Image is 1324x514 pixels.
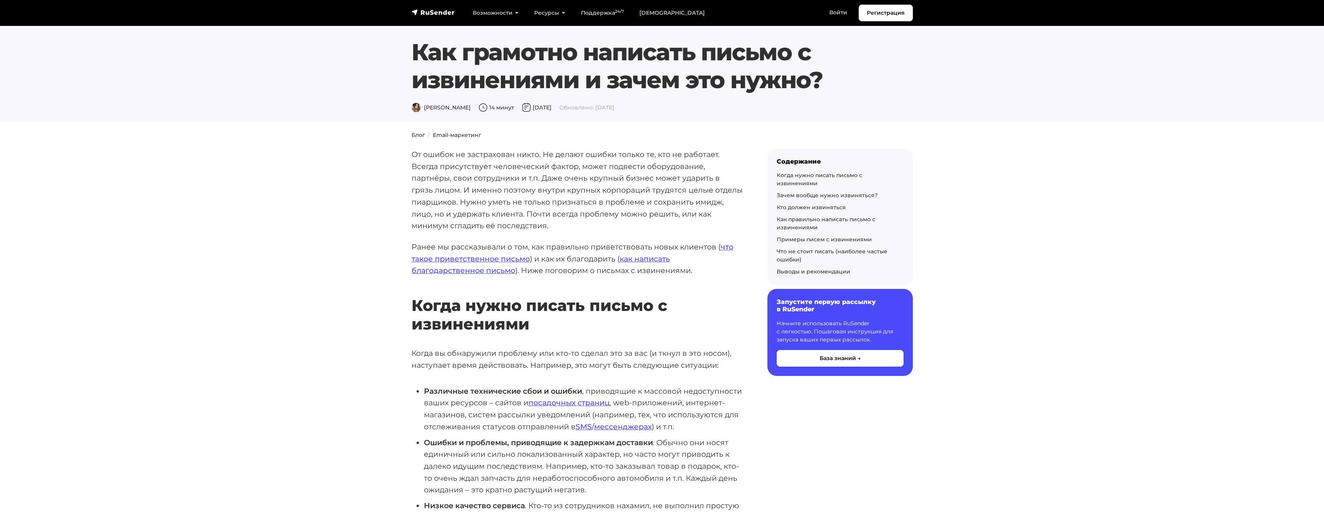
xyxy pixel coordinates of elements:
a: посадочных страниц [528,398,610,407]
span: 14 минут [478,104,514,111]
a: Когда нужно писать письмо с извинениями [777,172,862,187]
li: , приводящие к массовой недоступности ваших ресурсов – сайтов и , web-приложений, интернет-магази... [424,385,743,433]
a: Что не стоит писать (наиболее частые ошибки) [777,248,887,263]
span: [PERSON_NAME] [412,104,471,111]
img: Время чтения [478,103,488,112]
a: Блог [412,131,425,138]
a: мессенджерах [594,422,652,431]
div: Содержание [777,158,904,165]
a: Кто должен извиняться [777,204,846,211]
p: Начните использовать RuSender с легкостью. Пошаговая инструкция для запуска ваших первых рассылок. [777,319,904,344]
a: [DEMOGRAPHIC_DATA] [632,5,712,21]
a: Зачем вообще нужно извиняться? [777,192,878,199]
li: . Обычно они носят единичный или сильно локализованный характер, но часто могут приводить к далек... [424,437,743,496]
a: Как правильно написать письмо с извинениями [777,216,875,231]
nav: breadcrumb [407,131,917,139]
a: Выводы и рекомендации [777,268,850,275]
img: RuSender [412,9,455,16]
strong: Ошибки и проблемы, приводящие к задержкам доставки [424,438,653,447]
strong: Низкое качество сервиса [424,501,525,510]
h2: Когда нужно писать письмо с извинениями [412,273,743,333]
button: База знаний → [777,350,904,367]
h1: Как грамотно написать письмо с извинениями и зачем это нужно? [412,38,870,94]
a: Поддержка24/7 [573,5,632,21]
h6: Запустите первую рассылку в RuSender [777,298,904,313]
li: Email-маркетинг [425,131,481,139]
span: Обновлено: [DATE] [559,104,614,111]
img: Дата публикации [522,103,531,112]
a: Регистрация [859,5,913,21]
a: Войти [822,5,855,20]
a: SMS [576,422,592,431]
a: Запустите первую рассылку в RuSender Начните использовать RuSender с легкостью. Пошаговая инструк... [767,289,913,376]
span: [DATE] [522,104,552,111]
strong: Различные технические сбои и ошибки [424,386,582,396]
a: Возможности [465,5,526,21]
a: что такое приветственное письмо [412,242,733,263]
p: От ошибок не застрахован никто. Не делают ошибки только те, кто не работает. Всегда присутствует ... [412,149,743,232]
a: Примеры писем с извинениями [777,236,872,243]
p: Когда вы обнаружили проблему или кто-то сделал это за вас (и ткнул в это носом), наступает время ... [412,347,743,371]
sup: 24/7 [615,9,624,14]
a: Ресурсы [526,5,573,21]
p: Ранее мы рассказывали о том, как правильно приветствовать новых клиентов ( ) и как их благодарить... [412,241,743,277]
